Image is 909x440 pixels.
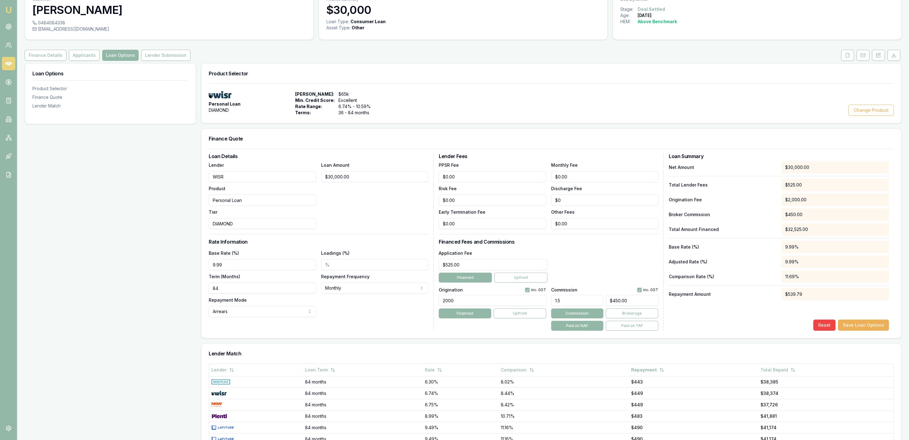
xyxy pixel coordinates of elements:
[781,223,889,236] div: $32,525.00
[422,399,498,410] td: 6.75%
[338,110,379,116] span: 36 - 84 months
[760,413,891,419] div: $41,881
[669,164,776,170] p: Net Amount
[140,50,192,61] a: Lender Submission
[439,259,547,270] input: $
[551,186,582,191] label: Discharge Fee
[439,195,546,206] input: $
[295,91,335,97] span: [PERSON_NAME]:
[209,250,239,256] label: Base Rate (%)
[209,154,428,159] h3: Loan Details
[669,259,776,265] p: Adjusted Rate (%)
[32,103,188,109] div: Lender Match
[781,194,889,206] div: $2,000.00
[295,97,335,103] span: Min. Credit Score:
[638,19,677,25] div: Above Benchmark
[212,364,234,375] button: Lender
[209,71,894,76] h3: Product Selector
[638,12,651,19] div: [DATE]
[295,110,335,116] span: Terms:
[781,208,889,221] div: $450.00
[32,4,306,16] h3: [PERSON_NAME]
[606,321,658,331] button: Paid on TAF
[5,6,12,14] img: emu-icon-u.png
[669,212,776,218] p: Broker Commission
[525,287,546,292] div: inc. GST
[669,244,776,250] p: Base Rate (%)
[439,154,658,159] h3: Lender Fees
[631,425,756,431] div: $490
[25,50,68,61] a: Finance Details
[631,364,664,375] button: Repayment
[209,101,241,107] span: Personal Loan
[209,91,231,98] img: WISR
[551,218,658,229] input: $
[338,103,379,110] span: 6.74% - 10.59%
[209,136,894,141] h3: Finance Quote
[551,288,577,292] label: Commission
[620,19,638,25] div: HEM:
[425,364,442,375] button: Rate
[422,376,498,388] td: 6.30%
[295,103,335,110] span: Rate Range:
[638,6,665,12] div: Deal Settled
[439,209,485,215] label: Early Termination Fee
[551,162,578,168] label: Monthly Fee
[209,209,217,215] label: Tier
[422,410,498,422] td: 8.99%
[781,241,889,253] div: 9.99%
[212,425,234,430] img: Latitude
[321,250,350,256] label: Loadings (%)
[631,402,756,408] div: $449
[321,259,428,270] input: %
[760,379,891,385] div: $38,385
[551,295,604,306] input: %
[303,422,422,433] td: 84 months
[338,97,379,103] span: Excellent
[439,171,546,182] input: $
[498,410,629,422] td: 10.71%
[669,197,776,203] p: Origination Fee
[422,388,498,399] td: 6.74%
[303,410,422,422] td: 84 months
[439,308,491,318] button: Financed
[32,71,188,76] h3: Loan Options
[669,274,776,280] p: Comparison Rate (%)
[439,250,472,256] label: Application Fee
[781,270,889,283] div: 11.69%
[838,320,889,331] button: Save Loan Options
[551,195,658,206] input: $
[498,399,629,410] td: 8.42%
[631,390,756,396] div: $449
[498,376,629,388] td: 8.02%
[209,107,229,113] span: DIAMOND
[321,274,370,279] label: Repayment Frequency
[32,86,188,92] div: Product Selector
[321,171,428,182] input: $
[212,414,227,419] img: Plenti
[350,19,386,25] div: Consumer Loan
[68,50,101,61] a: Applicants
[303,388,422,399] td: 84 months
[781,161,889,174] div: $30,000.00
[209,297,247,303] label: Repayment Mode
[32,94,188,100] div: Finance Quote
[209,351,894,356] h3: Lender Match
[781,179,889,191] div: $525.00
[101,50,140,61] a: Loan Options
[25,50,66,61] button: Finance Details
[209,259,316,270] input: %
[326,19,349,25] div: Loan Type:
[326,4,600,16] h3: $30,000
[303,376,422,388] td: 84 months
[551,209,575,215] label: Other Fees
[209,239,428,244] h3: Rate Information
[439,162,459,168] label: PPSR Fee
[760,402,891,408] div: $37,726
[813,320,836,331] button: Reset
[321,162,350,168] label: Loan Amount
[669,291,776,297] p: Repayment Amount
[760,364,795,375] button: Total Repaid
[620,12,638,19] div: Age:
[620,6,638,12] div: Stage:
